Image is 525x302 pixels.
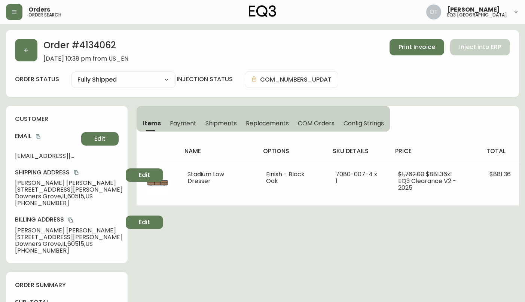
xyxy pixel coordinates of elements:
[28,13,61,17] h5: order search
[67,216,74,224] button: copy
[298,119,335,127] span: COM Orders
[126,216,163,229] button: Edit
[398,170,424,179] span: $1,762.00
[15,168,123,177] h4: Shipping Address
[426,4,441,19] img: 5d4d18d254ded55077432b49c4cb2919
[344,119,384,127] span: Config Strings
[34,133,42,140] button: copy
[73,169,80,176] button: copy
[390,39,444,55] button: Print Invoice
[139,171,150,179] span: Edit
[43,39,128,55] h2: Order # 4134062
[187,170,224,185] span: Stadium Low Dresser
[15,153,78,159] span: [EMAIL_ADDRESS][DOMAIN_NAME]
[205,119,237,127] span: Shipments
[447,7,500,13] span: [PERSON_NAME]
[15,216,123,224] h4: Billing Address
[15,241,123,247] span: Downers Grove , IL , 60515 , US
[94,135,106,143] span: Edit
[43,55,128,62] span: [DATE] 10:38 pm from US_EN
[263,147,321,155] h4: options
[15,75,59,83] label: order status
[15,132,78,140] h4: Email
[143,119,161,127] span: Items
[146,171,170,195] img: a211b62d-14f9-4e8c-bf92-5c02eca8f8a4Optional[stadium-black-low-dresser].jpg
[399,43,435,51] span: Print Invoice
[336,170,377,185] span: 7080-007-4 x 1
[15,281,119,289] h4: order summary
[15,247,123,254] span: [PHONE_NUMBER]
[15,234,123,241] span: [STREET_ADDRESS][PERSON_NAME]
[246,119,289,127] span: Replacements
[177,75,233,83] h4: injection status
[15,180,123,186] span: [PERSON_NAME] [PERSON_NAME]
[249,5,277,17] img: logo
[15,193,123,200] span: Downers Grove , IL , 60515 , US
[426,170,452,179] span: $881.36 x 1
[170,119,197,127] span: Payment
[486,147,514,155] h4: total
[81,132,119,146] button: Edit
[184,147,251,155] h4: name
[15,115,119,123] h4: customer
[398,177,456,192] span: EQ3 Clearance V2 - 2025
[395,147,474,155] h4: price
[28,7,50,13] span: Orders
[15,186,123,193] span: [STREET_ADDRESS][PERSON_NAME]
[333,147,383,155] h4: sku details
[447,13,507,17] h5: eq3 [GEOGRAPHIC_DATA]
[489,170,511,179] span: $881.36
[266,171,318,184] li: Finish - Black Oak
[139,218,150,226] span: Edit
[15,200,123,207] span: [PHONE_NUMBER]
[15,227,123,234] span: [PERSON_NAME] [PERSON_NAME]
[126,168,163,182] button: Edit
